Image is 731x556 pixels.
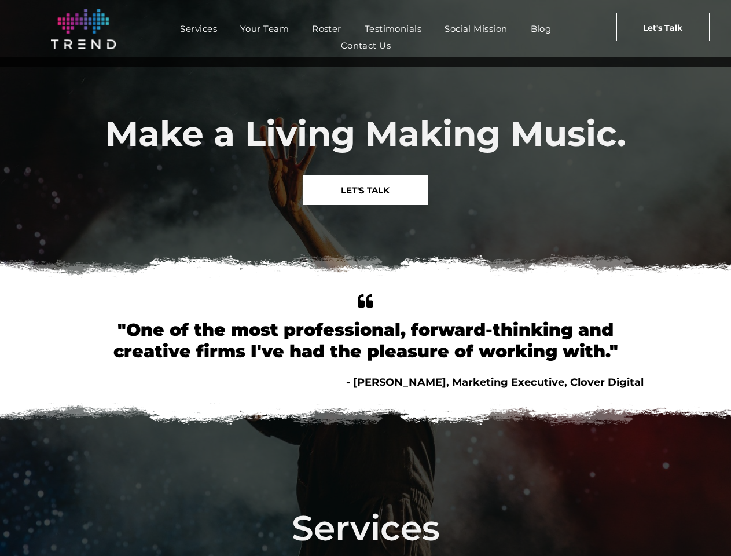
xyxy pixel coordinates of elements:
[292,507,440,549] span: Services
[300,20,353,37] a: Roster
[353,20,433,37] a: Testimonials
[643,13,682,42] span: Let's Talk
[105,112,626,155] span: Make a Living Making Music.
[51,9,116,49] img: logo
[168,20,229,37] a: Services
[113,319,618,362] font: "One of the most professional, forward-thinking and creative firms I've had the pleasure of worki...
[341,175,390,205] span: LET'S TALK
[346,376,644,389] span: - [PERSON_NAME], Marketing Executive, Clover Digital
[616,13,710,41] a: Let's Talk
[329,37,403,54] a: Contact Us
[229,20,300,37] a: Your Team
[433,20,519,37] a: Social Mission
[519,20,563,37] a: Blog
[303,175,428,205] a: LET'S TALK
